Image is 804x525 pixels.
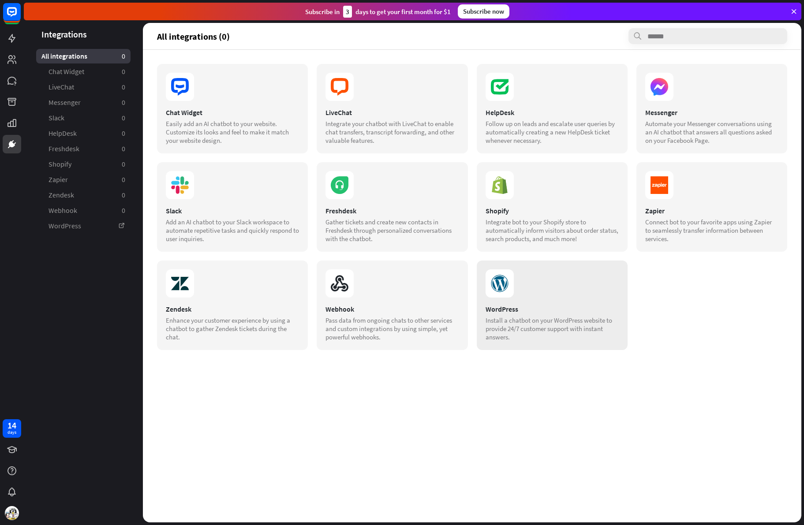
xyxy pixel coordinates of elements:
span: Chat Widget [49,67,84,76]
aside: 0 [122,67,125,76]
div: HelpDesk [486,108,619,117]
a: Slack 0 [36,111,131,125]
div: LiveChat [325,108,459,117]
aside: 0 [122,160,125,169]
a: Chat Widget 0 [36,64,131,79]
div: Shopify [486,206,619,215]
div: Integrate your chatbot with LiveChat to enable chat transfers, transcript forwarding, and other v... [325,119,459,145]
a: Webhook 0 [36,203,131,218]
div: Messenger [645,108,778,117]
div: Zendesk [166,305,299,313]
div: days [7,429,16,436]
span: Shopify [49,160,71,169]
div: Chat Widget [166,108,299,117]
aside: 0 [122,82,125,92]
div: Install a chatbot on your WordPress website to provide 24/7 customer support with instant answers. [486,316,619,341]
div: Webhook [325,305,459,313]
a: HelpDesk 0 [36,126,131,141]
div: Freshdesk [325,206,459,215]
div: Integrate bot to your Shopify store to automatically inform visitors about order status, search p... [486,218,619,243]
div: Add an AI chatbot to your Slack workspace to automate repetitive tasks and quickly respond to use... [166,218,299,243]
aside: 0 [122,113,125,123]
a: WordPress [36,219,131,233]
aside: 0 [122,98,125,107]
div: Zapier [645,206,778,215]
a: LiveChat 0 [36,80,131,94]
a: 14 days [3,419,21,438]
div: 14 [7,421,16,429]
span: All integrations [41,52,87,61]
span: LiveChat [49,82,74,92]
div: WordPress [486,305,619,313]
span: HelpDesk [49,129,77,138]
button: Open LiveChat chat widget [7,4,34,30]
a: Shopify 0 [36,157,131,171]
span: Zendesk [49,190,74,200]
a: Zendesk 0 [36,188,131,202]
div: Automate your Messenger conversations using an AI chatbot that answers all questions asked on you... [645,119,778,145]
aside: 0 [122,206,125,215]
section: All integrations (0) [157,28,787,44]
aside: 0 [122,52,125,61]
aside: 0 [122,175,125,184]
span: Messenger [49,98,81,107]
div: Easily add an AI chatbot to your website. Customize its looks and feel to make it match your webs... [166,119,299,145]
div: Connect bot to your favorite apps using Zapier to seamlessly transfer information between services. [645,218,778,243]
div: Slack [166,206,299,215]
div: Enhance your customer experience by using a chatbot to gather Zendesk tickets during the chat. [166,316,299,341]
span: Freshdesk [49,144,79,153]
header: Integrations [24,28,143,40]
div: 3 [343,6,352,18]
div: Subscribe in days to get your first month for $1 [305,6,451,18]
a: Messenger 0 [36,95,131,110]
span: Zapier [49,175,68,184]
div: Subscribe now [458,4,509,19]
aside: 0 [122,190,125,200]
div: Pass data from ongoing chats to other services and custom integrations by using simple, yet power... [325,316,459,341]
a: Zapier 0 [36,172,131,187]
div: Gather tickets and create new contacts in Freshdesk through personalized conversations with the c... [325,218,459,243]
span: Slack [49,113,64,123]
aside: 0 [122,129,125,138]
a: Freshdesk 0 [36,141,131,156]
aside: 0 [122,144,125,153]
span: Webhook [49,206,77,215]
div: Follow up on leads and escalate user queries by automatically creating a new HelpDesk ticket when... [486,119,619,145]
